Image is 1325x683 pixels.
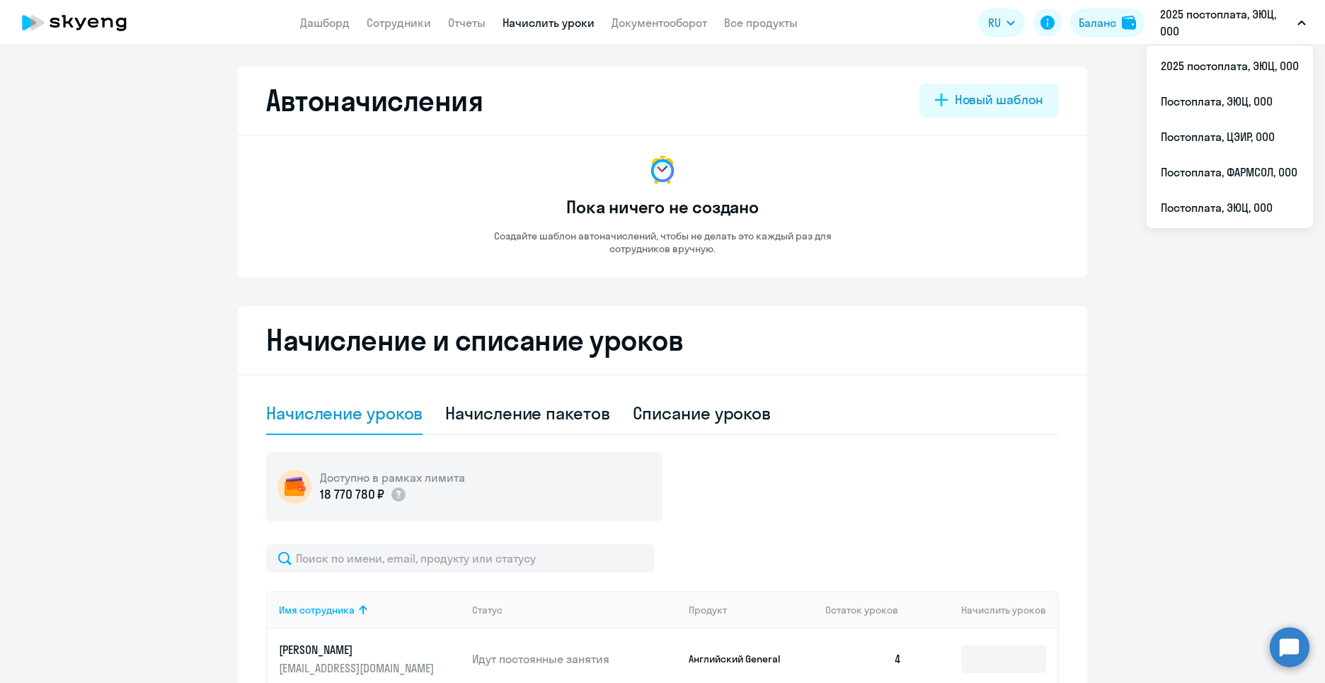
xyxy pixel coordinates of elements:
div: Имя сотрудника [279,604,461,616]
p: Английский General [689,653,795,665]
h3: Пока ничего не создано [566,196,759,218]
h2: Автоначисления [266,84,483,118]
div: Имя сотрудника [279,604,355,616]
p: Создайте шаблон автоначислений, чтобы не делать это каждый раз для сотрудников вручную. [464,230,861,255]
button: Новый шаблон [919,84,1059,118]
div: Статус [472,604,677,616]
div: Начисление уроков [266,402,423,424]
a: Документооборот [612,16,707,30]
img: wallet-circle.png [277,470,311,504]
button: Балансbalance [1070,9,1145,37]
input: Поиск по имени, email, продукту или статусу [266,544,654,572]
div: Продукт [689,604,815,616]
ul: RU [1147,45,1313,228]
a: Все продукты [724,16,798,30]
h2: Начисление и списание уроков [266,323,1059,357]
p: 18 770 780 ₽ [320,485,384,504]
div: Остаток уроков [825,604,913,616]
a: Дашборд [300,16,350,30]
div: Начисление пакетов [445,402,609,424]
a: [PERSON_NAME][EMAIL_ADDRESS][DOMAIN_NAME] [279,642,461,676]
img: balance [1122,16,1136,30]
div: Продукт [689,604,727,616]
button: RU [978,9,1025,37]
div: Баланс [1079,14,1116,31]
p: Идут постоянные занятия [472,651,677,667]
p: [PERSON_NAME] [279,642,437,657]
img: no-data [646,153,679,187]
button: 2025 постоплата, ЭЮЦ, ООО [1153,6,1313,40]
div: Списание уроков [633,402,772,424]
p: [EMAIL_ADDRESS][DOMAIN_NAME] [279,660,437,676]
h5: Доступно в рамках лимита [320,470,465,485]
div: Статус [472,604,503,616]
th: Начислить уроков [913,591,1057,629]
a: Отчеты [448,16,486,30]
a: Сотрудники [367,16,431,30]
span: RU [988,14,1001,31]
p: 2025 постоплата, ЭЮЦ, ООО [1160,6,1292,40]
div: Новый шаблон [955,91,1043,109]
span: Остаток уроков [825,604,898,616]
a: Начислить уроки [503,16,595,30]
